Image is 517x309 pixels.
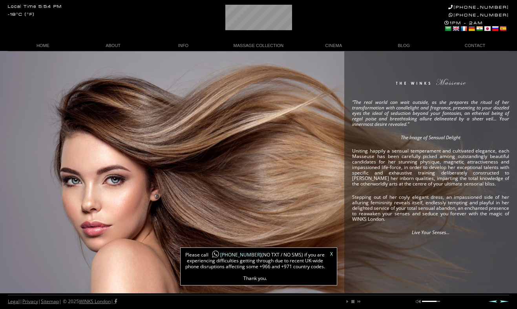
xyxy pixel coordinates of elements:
a: Hindi [476,25,483,32]
a: French [460,25,467,32]
a: Arabic [444,25,451,32]
a: X [330,252,333,256]
a: stop [351,299,355,304]
a: Spanish [499,25,506,32]
a: Legal [8,298,20,305]
a: CONTACT [439,40,509,51]
a: play [345,299,350,304]
div: Local Time 5:54 PM [8,5,62,9]
a: Privacy [22,298,38,305]
a: mute [416,299,420,304]
div: -18°C (°F) [8,13,35,17]
div: 1PM - 2AM [444,20,509,33]
a: CINEMA [299,40,369,51]
span: Please call (NO TXT / NO SMS) if you are experiencing difficulties getting through due to recent ... [185,252,326,281]
a: Russian [491,25,499,32]
p: Uniting happily a sensual temperament and cultivated elegance, each Masseuse has been carefully p... [352,148,509,187]
a: [PHONE_NUMBER] [208,251,261,258]
div: | | | © 2025 | [8,295,117,308]
img: whatsapp-icon1.png [212,250,219,258]
em: The Image of Sensual Delight [401,134,460,141]
em: Live Your Senses… [412,229,449,236]
a: English [452,25,459,32]
a: Japanese [484,25,491,32]
a: Sitemap [41,298,59,305]
a: INFO [148,40,219,51]
a: Next [500,300,509,303]
a: MASSAGE COLLECTION [218,40,298,51]
a: WINKS London [79,298,111,305]
a: [PHONE_NUMBER] [448,5,509,10]
a: Prev [488,300,497,303]
a: BLOG [369,40,439,51]
a: next [356,299,361,304]
a: ABOUT [78,40,148,51]
a: German [468,25,475,32]
em: “The real world can wait outside, as she prepares the ritual of her transformation with candlelig... [352,99,509,127]
a: HOME [8,40,78,51]
a: [PHONE_NUMBER] [449,13,509,18]
p: Stepping out of her coyly elegant dress, an impassioned side of her alluring femininity reveals i... [352,194,509,222]
img: The WINKS Masseuse [373,79,488,91]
